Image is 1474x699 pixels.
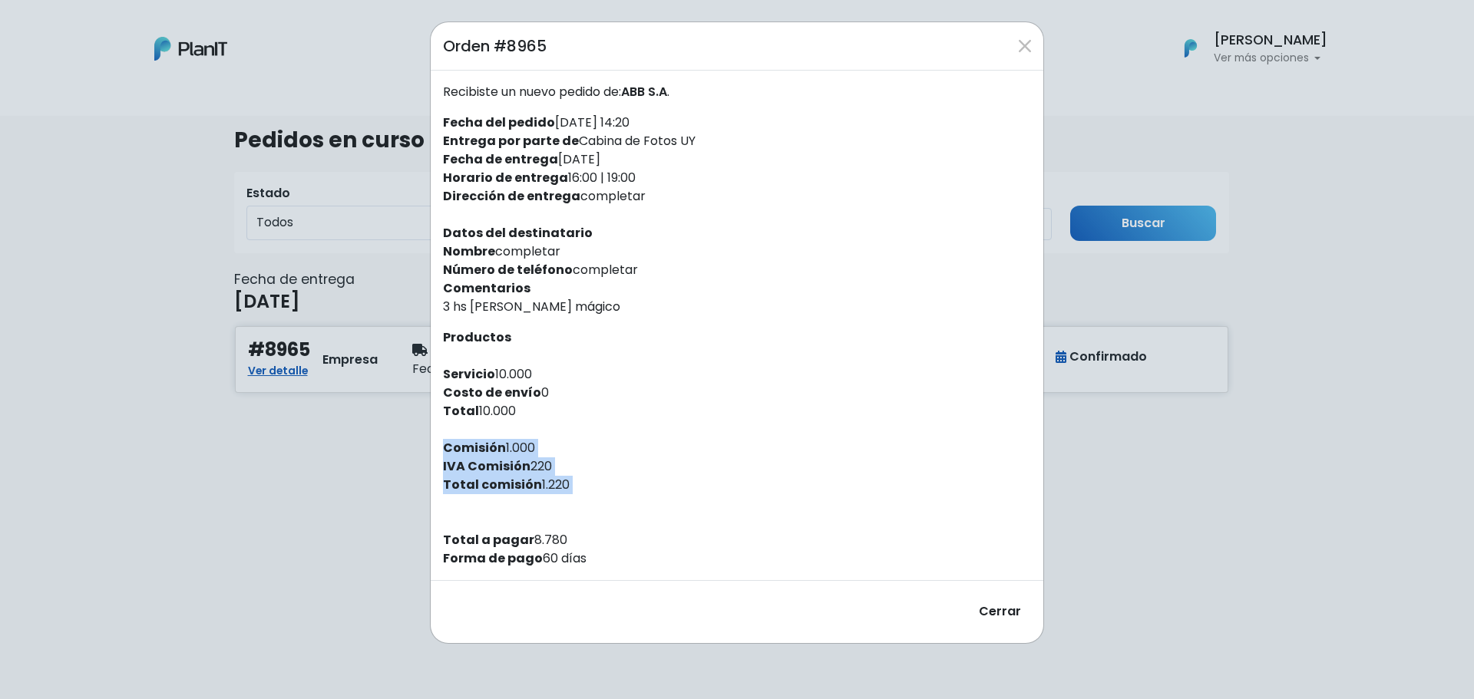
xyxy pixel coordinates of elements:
strong: Total [443,402,479,420]
strong: Número de teléfono [443,261,573,279]
strong: Servicio [443,365,495,383]
strong: Comentarios [443,279,530,297]
strong: Costo de envío [443,384,541,401]
strong: Forma de pago [443,549,543,567]
strong: Nombre [443,242,495,260]
strong: Dirección de entrega [443,187,580,205]
strong: Fecha del pedido [443,114,555,131]
strong: Datos del destinatario [443,224,593,242]
strong: Total a pagar [443,531,534,549]
p: 3 hs [PERSON_NAME] mágico [443,298,1031,316]
p: Recibiste un nuevo pedido de: . [443,83,1031,101]
label: Cabina de Fotos UY [443,132,696,150]
span: ABB S.A [621,83,667,101]
strong: Horario de entrega [443,169,568,186]
h5: Orden #8965 [443,35,547,58]
strong: Productos [443,328,511,346]
strong: Fecha de entrega [443,150,558,168]
button: Close [1013,34,1037,58]
strong: Entrega por parte de [443,132,579,150]
button: Cerrar [969,593,1031,631]
div: [DATE] 14:20 [DATE] 16:00 | 19:00 completar completar completar 10.000 0 10.000 1.000 220 1.220 8... [431,71,1043,580]
strong: Total comisión [443,476,542,493]
strong: IVA Comisión [443,457,530,475]
strong: Comisión [443,439,506,457]
div: ¿Necesitás ayuda? [79,15,221,45]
